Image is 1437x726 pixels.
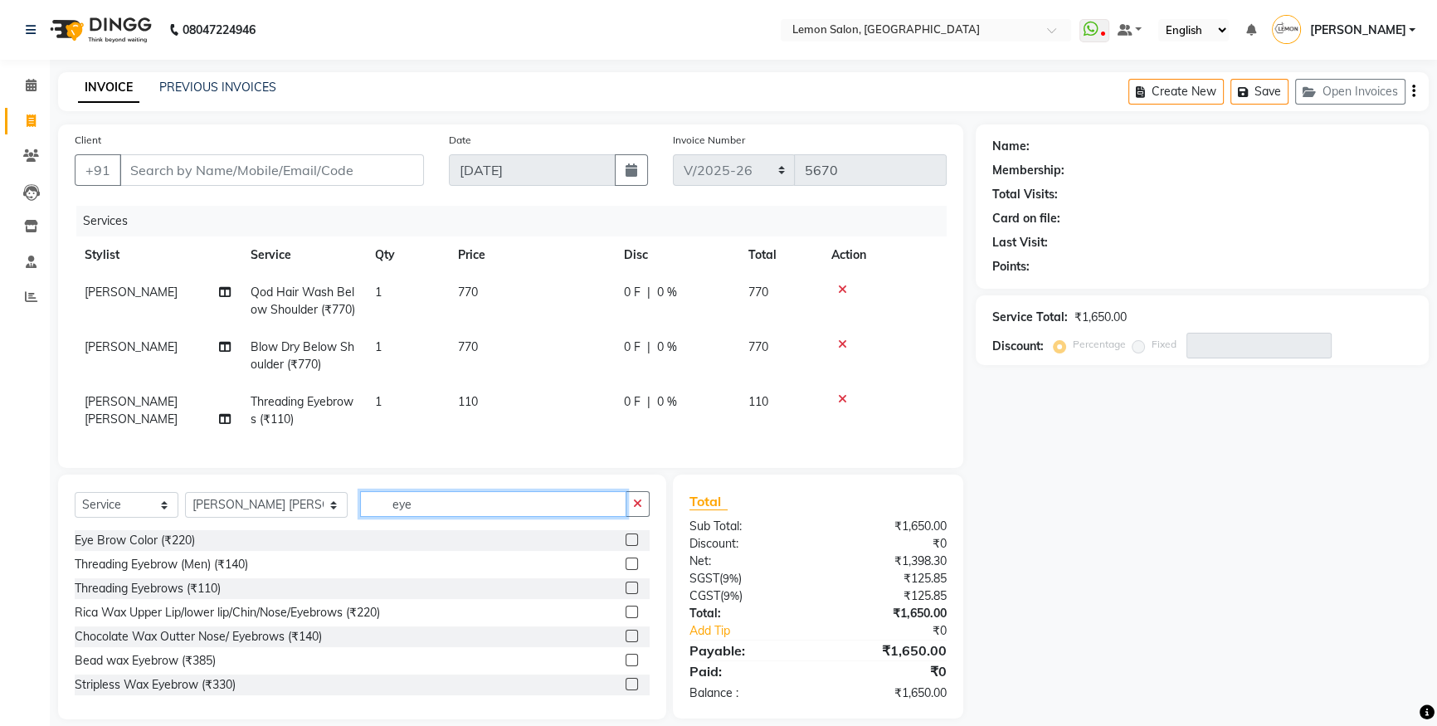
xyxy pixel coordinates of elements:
div: Sub Total: [677,518,818,535]
div: Eye Brow Color (₹220) [75,532,195,549]
span: 770 [458,285,478,300]
span: 0 F [624,284,641,301]
span: 0 % [657,339,677,356]
label: Date [449,133,471,148]
th: Price [448,236,614,274]
div: ₹0 [818,535,959,553]
div: Payable: [677,641,818,660]
th: Total [738,236,821,274]
div: ₹1,650.00 [818,641,959,660]
span: 0 % [657,284,677,301]
div: Service Total: [992,309,1068,326]
th: Service [241,236,365,274]
div: ₹125.85 [818,570,959,587]
button: Open Invoices [1295,79,1405,105]
label: Percentage [1073,337,1126,352]
div: Paid: [677,661,818,681]
div: Threading Eyebrow (Men) (₹140) [75,556,248,573]
span: 110 [458,394,478,409]
a: Add Tip [677,622,842,640]
span: 1 [375,339,382,354]
div: Chocolate Wax Outter Nose/ Eyebrows (₹140) [75,628,322,646]
div: ₹1,650.00 [818,518,959,535]
a: INVOICE [78,73,139,103]
span: [PERSON_NAME] [1309,22,1405,39]
label: Client [75,133,101,148]
input: Search or Scan [360,491,626,517]
span: | [647,339,650,356]
div: ₹1,650.00 [818,605,959,622]
span: | [647,284,650,301]
div: Stripless Wax Eyebrow (₹330) [75,676,236,694]
img: Viraj Gamre [1272,15,1301,44]
span: CGST [689,588,720,603]
div: ₹1,398.30 [818,553,959,570]
div: Membership: [992,162,1064,179]
button: Create New [1128,79,1224,105]
div: ₹0 [841,622,959,640]
div: Points: [992,258,1030,275]
span: 1 [375,285,382,300]
th: Stylist [75,236,241,274]
span: Threading Eyebrows (₹110) [251,394,353,426]
th: Action [821,236,947,274]
div: Net: [677,553,818,570]
span: | [647,393,650,411]
b: 08047224946 [183,7,256,53]
div: ( ) [677,587,818,605]
div: ( ) [677,570,818,587]
span: Blow Dry Below Shoulder (₹770) [251,339,354,372]
span: 0 F [624,339,641,356]
div: Balance : [677,685,818,702]
div: Total Visits: [992,186,1058,203]
span: 110 [748,394,768,409]
input: Search by Name/Mobile/Email/Code [119,154,424,186]
span: Total [689,493,728,510]
span: 9% [723,589,739,602]
div: Name: [992,138,1030,155]
div: Services [76,206,959,236]
div: Threading Eyebrows (₹110) [75,580,221,597]
div: Rica Wax Upper Lip/lower lip/Chin/Nose/Eyebrows (₹220) [75,604,380,621]
img: logo [42,7,156,53]
div: Total: [677,605,818,622]
div: ₹125.85 [818,587,959,605]
label: Invoice Number [673,133,745,148]
div: ₹0 [818,661,959,681]
div: Last Visit: [992,234,1048,251]
a: PREVIOUS INVOICES [159,80,276,95]
span: 1 [375,394,382,409]
label: Fixed [1152,337,1176,352]
div: Discount: [677,535,818,553]
span: Qod Hair Wash Below Shoulder (₹770) [251,285,355,317]
div: Bead wax Eyebrow (₹385) [75,652,216,670]
button: Save [1230,79,1288,105]
th: Disc [614,236,738,274]
span: 9% [723,572,738,585]
span: 0 F [624,393,641,411]
div: Card on file: [992,210,1060,227]
span: [PERSON_NAME] [PERSON_NAME] [85,394,178,426]
div: ₹1,650.00 [1074,309,1127,326]
span: SGST [689,571,719,586]
span: [PERSON_NAME] [85,285,178,300]
div: ₹1,650.00 [818,685,959,702]
span: 770 [748,285,768,300]
th: Qty [365,236,448,274]
span: 770 [748,339,768,354]
span: [PERSON_NAME] [85,339,178,354]
button: +91 [75,154,121,186]
span: 770 [458,339,478,354]
div: Discount: [992,338,1044,355]
span: 0 % [657,393,677,411]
